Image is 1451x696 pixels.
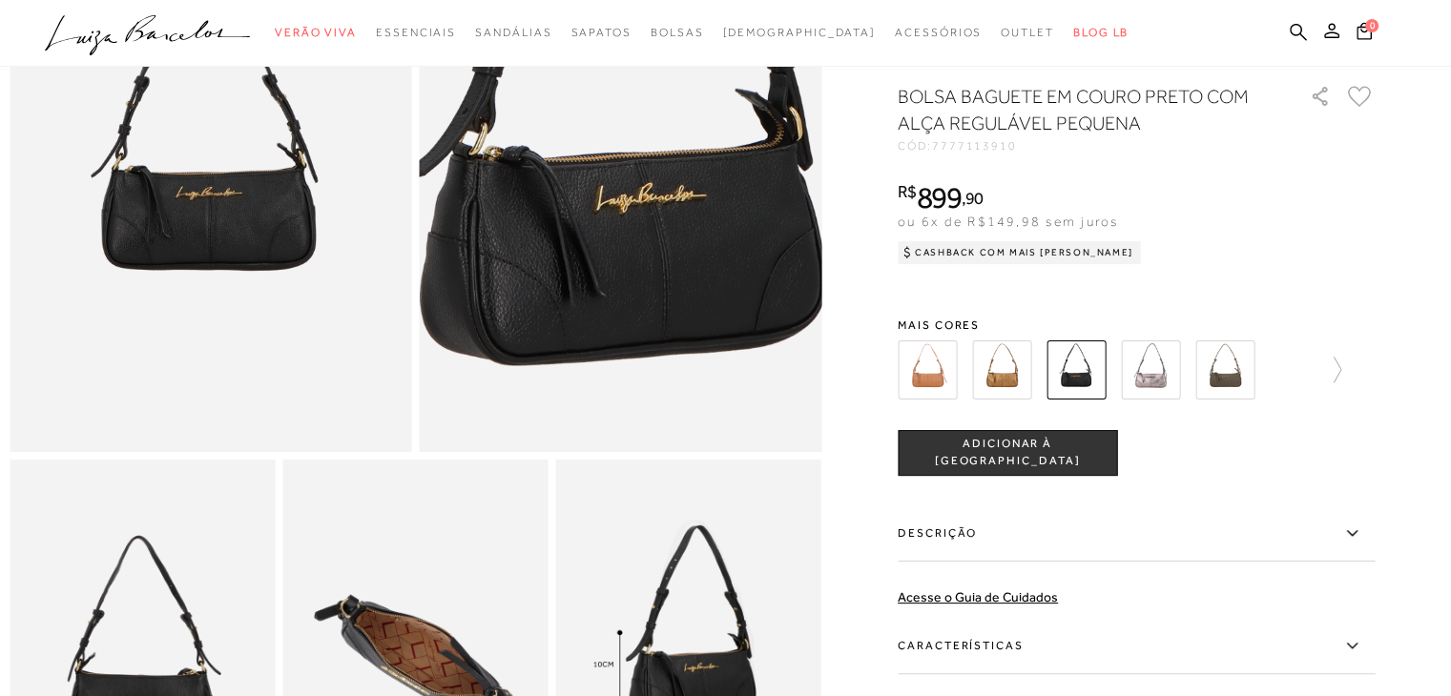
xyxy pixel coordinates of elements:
[1073,26,1129,39] span: BLOG LB
[475,15,551,51] a: noSubCategoriesText
[475,26,551,39] span: Sandálias
[898,430,1117,476] button: ADICIONAR À [GEOGRAPHIC_DATA]
[965,188,984,208] span: 90
[898,340,957,399] img: BOLSA BAGUETE EM COURO CARAMELO COM ALÇA REGULÁVEL PEQUENA
[898,214,1118,229] span: ou 6x de R$149,98 sem juros
[651,26,704,39] span: Bolsas
[1365,19,1378,32] span: 0
[1351,21,1378,47] button: 0
[917,180,962,215] span: 899
[972,340,1031,399] img: BOLSA BAGUETE EM COURO OURO VELHO COM ALÇA REGULÁVEL PEQUENA
[570,26,631,39] span: Sapatos
[932,139,1017,153] span: 7777113910
[376,26,456,39] span: Essenciais
[1195,340,1254,399] img: BOLSA BAGUETE EM COURO VERDE TOMILHO COM ALÇA REGULÁVEL PEQUENA
[899,436,1116,469] span: ADICIONAR À [GEOGRAPHIC_DATA]
[895,15,982,51] a: noSubCategoriesText
[722,15,876,51] a: noSubCategoriesText
[570,15,631,51] a: noSubCategoriesText
[275,15,357,51] a: noSubCategoriesText
[1073,15,1129,51] a: BLOG LB
[1047,340,1106,399] img: BOLSA BAGUETE EM COURO PRETO COM ALÇA REGULÁVEL PEQUENA
[898,241,1141,264] div: Cashback com Mais [PERSON_NAME]
[1001,15,1054,51] a: noSubCategoriesText
[962,190,984,207] i: ,
[898,83,1255,136] h1: BOLSA BAGUETE EM COURO PRETO COM ALÇA REGULÁVEL PEQUENA
[898,589,1058,604] a: Acesse o Guia de Cuidados
[898,140,1279,152] div: CÓD:
[376,15,456,51] a: noSubCategoriesText
[1001,26,1054,39] span: Outlet
[722,26,876,39] span: [DEMOGRAPHIC_DATA]
[895,26,982,39] span: Acessórios
[651,15,704,51] a: noSubCategoriesText
[898,619,1375,674] label: Características
[898,183,917,200] i: R$
[898,506,1375,562] label: Descrição
[898,319,1375,331] span: Mais cores
[1121,340,1180,399] img: BOLSA BAGUETE EM COURO TITÂNIO COM ALÇA REGULÁVEL PEQUENA
[275,26,357,39] span: Verão Viva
